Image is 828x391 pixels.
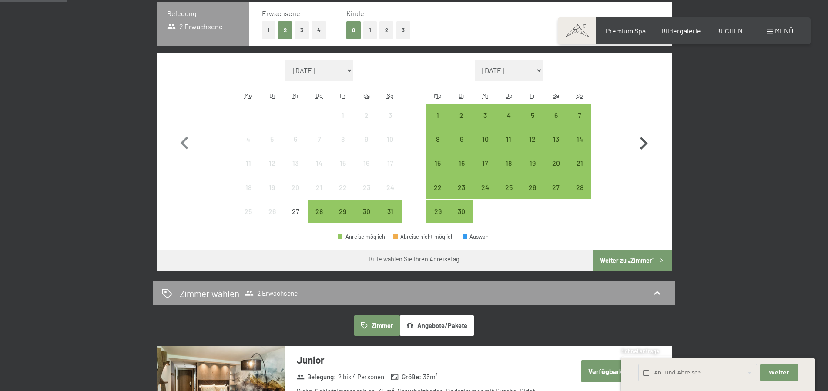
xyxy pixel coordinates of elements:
div: Anreise möglich [378,200,402,223]
div: Tue Sep 23 2025 [450,175,473,199]
div: Thu Aug 14 2025 [308,151,331,175]
h2: Zimmer wählen [180,287,239,300]
div: 7 [308,136,330,157]
abbr: Dienstag [459,92,464,99]
div: Anreise nicht möglich [331,151,355,175]
div: Fri Aug 29 2025 [331,200,355,223]
div: Thu Aug 21 2025 [308,175,331,199]
div: 12 [261,160,283,181]
div: 1 [427,112,449,134]
div: 9 [355,136,377,157]
button: Weiter zu „Zimmer“ [593,250,671,271]
button: 3 [295,21,309,39]
div: 1 [332,112,354,134]
div: 8 [427,136,449,157]
button: Weiter [760,364,798,382]
div: Anreise möglich [450,104,473,127]
div: Anreise möglich [473,151,497,175]
div: Mon Sep 29 2025 [426,200,449,223]
a: BUCHEN [716,27,743,35]
div: Mon Aug 04 2025 [237,127,260,151]
div: Tue Sep 02 2025 [450,104,473,127]
div: Anreise möglich [450,200,473,223]
div: Mon Aug 11 2025 [237,151,260,175]
div: Anreise möglich [497,151,520,175]
div: Abreise nicht möglich [393,234,454,240]
div: Anreise möglich [355,200,378,223]
div: Bitte wählen Sie Ihren Anreisetag [369,255,459,264]
abbr: Mittwoch [482,92,488,99]
div: 21 [569,160,590,181]
span: 2 Erwachsene [167,22,223,31]
div: Thu Sep 18 2025 [497,151,520,175]
button: 0 [346,21,361,39]
div: 18 [498,160,520,181]
div: Wed Sep 17 2025 [473,151,497,175]
div: 7 [569,112,590,134]
button: 1 [262,21,275,39]
div: Anreise möglich [497,104,520,127]
div: Fri Sep 26 2025 [520,175,544,199]
div: 19 [261,184,283,206]
div: 20 [545,160,567,181]
h3: Belegung [167,9,239,18]
div: Anreise möglich [568,127,591,151]
span: Erwachsene [262,9,300,17]
div: 27 [545,184,567,206]
div: Tue Sep 16 2025 [450,151,473,175]
div: 11 [238,160,259,181]
div: 30 [355,208,377,230]
div: Anreise nicht möglich [308,127,331,151]
div: Anreise möglich [338,234,385,240]
span: Premium Spa [606,27,646,35]
div: 29 [427,208,449,230]
div: 23 [355,184,377,206]
div: Mon Aug 18 2025 [237,175,260,199]
div: Anreise möglich [426,151,449,175]
div: 2 [355,112,377,134]
div: 3 [379,112,401,134]
div: 25 [498,184,520,206]
div: Fri Sep 19 2025 [520,151,544,175]
div: 29 [332,208,354,230]
button: 1 [363,21,377,39]
button: 2 [379,21,394,39]
a: Bildergalerie [661,27,701,35]
div: Tue Sep 30 2025 [450,200,473,223]
div: Anreise möglich [450,151,473,175]
div: Anreise nicht möglich [260,151,284,175]
div: 2 [451,112,473,134]
div: 16 [355,160,377,181]
div: 28 [569,184,590,206]
div: Anreise möglich [520,175,544,199]
div: Fri Aug 08 2025 [331,127,355,151]
div: Anreise möglich [520,104,544,127]
div: Anreise nicht möglich [237,151,260,175]
div: 15 [427,160,449,181]
div: Mon Aug 25 2025 [237,200,260,223]
abbr: Freitag [340,92,345,99]
div: Mon Sep 15 2025 [426,151,449,175]
div: 30 [451,208,473,230]
div: Sat Sep 13 2025 [544,127,568,151]
div: 4 [498,112,520,134]
div: Anreise nicht möglich [284,127,307,151]
div: 10 [379,136,401,157]
div: Anreise möglich [497,127,520,151]
div: Sun Sep 28 2025 [568,175,591,199]
div: Anreise nicht möglich [355,151,378,175]
div: Tue Aug 26 2025 [260,200,284,223]
div: 8 [332,136,354,157]
div: 28 [308,208,330,230]
div: Mon Sep 08 2025 [426,127,449,151]
div: 4 [238,136,259,157]
div: 26 [521,184,543,206]
span: 2 bis 4 Personen [338,372,384,381]
div: Sat Aug 09 2025 [355,127,378,151]
div: Sat Sep 20 2025 [544,151,568,175]
div: Anreise nicht möglich [237,127,260,151]
div: Mon Sep 22 2025 [426,175,449,199]
h3: Junior [297,353,556,367]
